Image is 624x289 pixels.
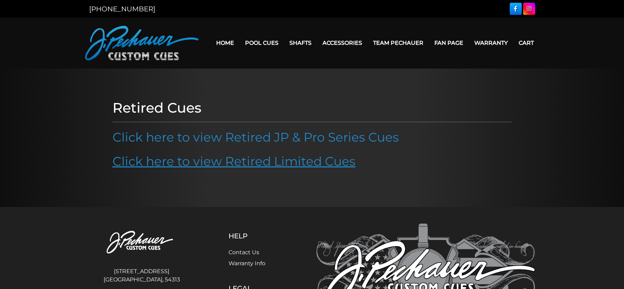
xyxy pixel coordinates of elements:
[229,249,259,256] a: Contact Us
[229,232,282,240] h5: Help
[469,34,513,52] a: Warranty
[429,34,469,52] a: Fan Page
[284,34,317,52] a: Shafts
[85,26,199,60] img: Pechauer Custom Cues
[113,100,512,116] h1: Retired Cues
[113,130,399,145] a: Click here to view Retired JP & Pro Series Cues
[89,265,194,287] address: [STREET_ADDRESS] [GEOGRAPHIC_DATA], 54313
[113,154,356,169] a: Click here to view Retired Limited Cues
[89,5,155,13] a: [PHONE_NUMBER]
[211,34,240,52] a: Home
[368,34,429,52] a: Team Pechauer
[229,260,265,267] a: Warranty Info
[240,34,284,52] a: Pool Cues
[513,34,539,52] a: Cart
[317,34,368,52] a: Accessories
[89,224,194,262] img: Pechauer Custom Cues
